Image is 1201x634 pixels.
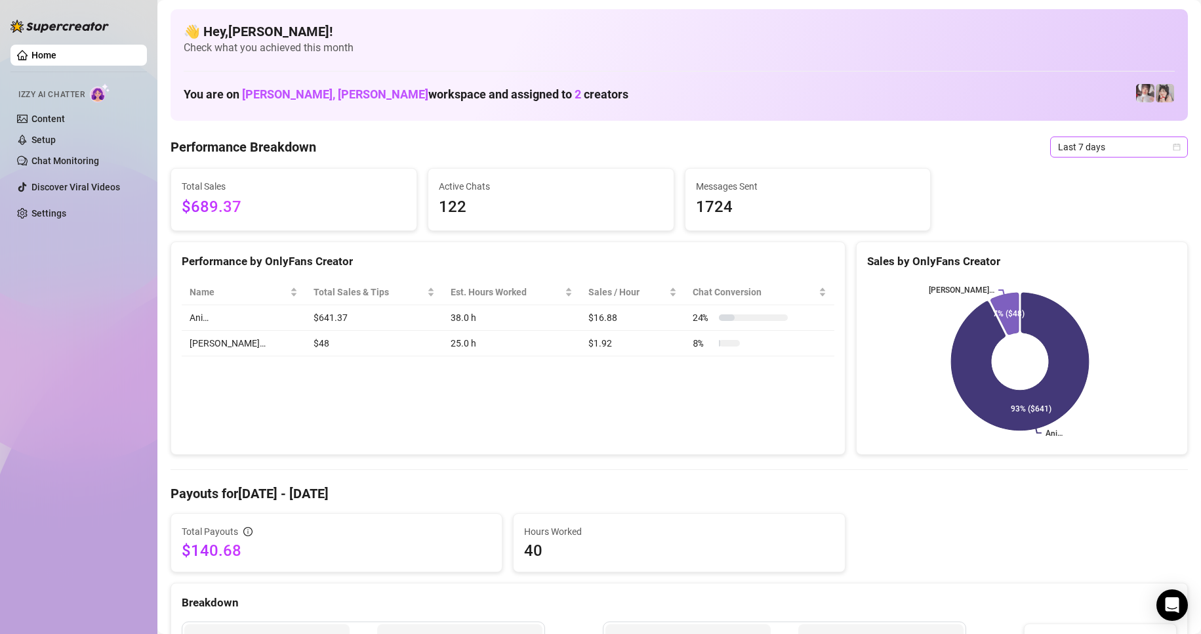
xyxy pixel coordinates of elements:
[182,331,306,356] td: [PERSON_NAME]…
[190,285,287,299] span: Name
[18,89,85,101] span: Izzy AI Chatter
[184,41,1175,55] span: Check what you achieved this month
[90,83,110,102] img: AI Chatter
[1058,137,1180,157] span: Last 7 days
[182,179,406,194] span: Total Sales
[306,305,443,331] td: $641.37
[867,253,1177,270] div: Sales by OnlyFans Creator
[306,280,443,305] th: Total Sales & Tips
[524,540,834,561] span: 40
[439,179,663,194] span: Active Chats
[31,182,120,192] a: Discover Viral Videos
[31,208,66,219] a: Settings
[182,195,406,220] span: $689.37
[439,195,663,220] span: 122
[1046,429,1063,438] text: Ani…
[685,280,834,305] th: Chat Conversion
[696,179,920,194] span: Messages Sent
[693,310,714,325] span: 24 %
[182,594,1177,612] div: Breakdown
[580,305,685,331] td: $16.88
[182,540,491,561] span: $140.68
[171,484,1188,503] h4: Payouts for [DATE] - [DATE]
[575,87,581,101] span: 2
[243,527,253,536] span: info-circle
[580,280,685,305] th: Sales / Hour
[31,114,65,124] a: Content
[580,331,685,356] td: $1.92
[443,331,580,356] td: 25.0 h
[524,524,834,539] span: Hours Worked
[1156,589,1188,621] div: Open Intercom Messenger
[451,285,562,299] div: Est. Hours Worked
[696,195,920,220] span: 1724
[242,87,428,101] span: [PERSON_NAME], [PERSON_NAME]
[182,524,238,539] span: Total Payouts
[588,285,666,299] span: Sales / Hour
[443,305,580,331] td: 38.0 h
[182,305,306,331] td: Ani…
[184,22,1175,41] h4: 👋 Hey, [PERSON_NAME] !
[693,336,714,350] span: 8 %
[182,253,834,270] div: Performance by OnlyFans Creator
[929,285,994,295] text: [PERSON_NAME]…
[10,20,109,33] img: logo-BBDzfeDw.svg
[184,87,628,102] h1: You are on workspace and assigned to creators
[314,285,424,299] span: Total Sales & Tips
[1173,143,1181,151] span: calendar
[306,331,443,356] td: $48
[31,135,56,145] a: Setup
[182,280,306,305] th: Name
[171,138,316,156] h4: Performance Breakdown
[31,50,56,60] a: Home
[31,156,99,166] a: Chat Monitoring
[1156,84,1174,102] img: Ani
[693,285,816,299] span: Chat Conversion
[1136,84,1154,102] img: Rosie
